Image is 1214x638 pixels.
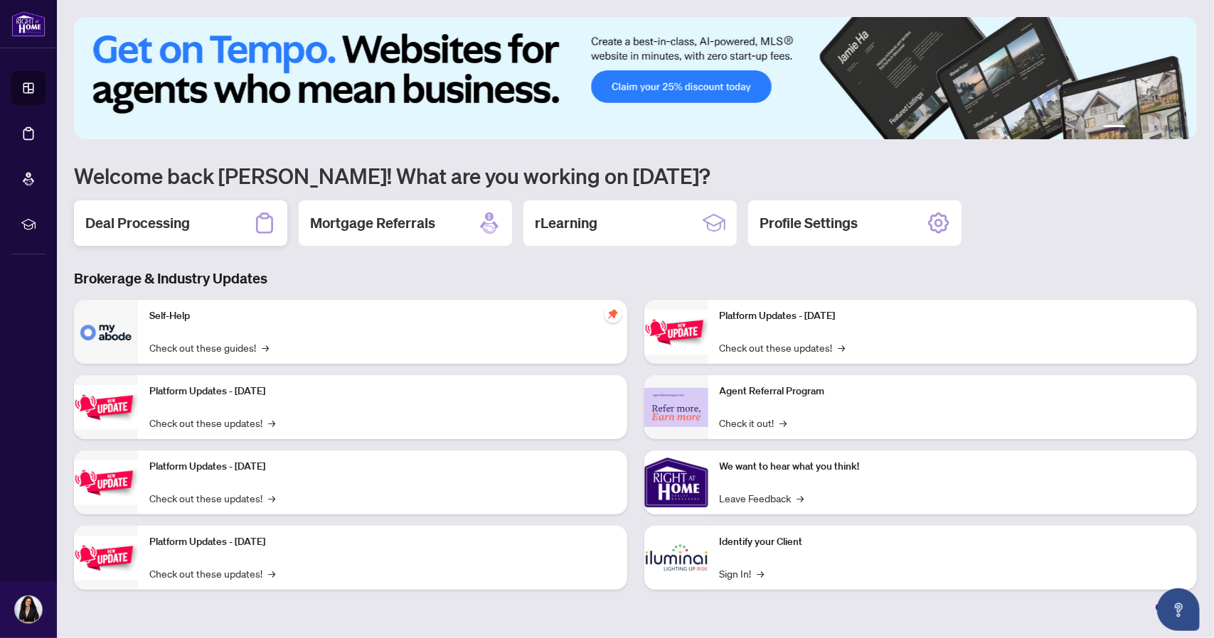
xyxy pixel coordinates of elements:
p: Platform Updates - [DATE] [149,384,616,399]
span: → [838,340,846,355]
img: Slide 0 [74,17,1197,139]
span: → [262,340,269,355]
p: Platform Updates - [DATE] [149,534,616,550]
a: Check out these updates!→ [720,340,846,355]
h3: Brokerage & Industry Updates [74,269,1197,288]
a: Check out these updates!→ [149,566,275,581]
a: Check it out!→ [720,415,787,431]
span: → [797,490,804,506]
span: → [268,490,275,506]
span: → [268,566,275,581]
button: 6 [1177,125,1183,131]
img: Platform Updates - July 21, 2025 [74,460,138,505]
img: Agent Referral Program [644,388,708,427]
span: → [268,415,275,431]
p: Platform Updates - [DATE] [149,459,616,475]
p: Agent Referral Program [720,384,1186,399]
img: logo [11,11,46,37]
button: 2 [1132,125,1137,131]
a: Check out these updates!→ [149,490,275,506]
button: 5 [1166,125,1171,131]
button: 3 [1143,125,1149,131]
p: Self-Help [149,308,616,324]
img: Platform Updates - September 16, 2025 [74,385,138,430]
a: Check out these updates!→ [149,415,275,431]
img: We want to hear what you think! [644,450,708,514]
p: Platform Updates - [DATE] [720,308,1186,324]
button: 1 [1103,125,1126,131]
span: pushpin [605,306,622,323]
a: Check out these guides!→ [149,340,269,355]
h2: Mortgage Referrals [310,213,435,233]
button: Open asap [1157,588,1200,631]
h1: Welcome back [PERSON_NAME]! What are you working on [DATE]? [74,162,1197,189]
button: 4 [1154,125,1160,131]
p: We want to hear what you think! [720,459,1186,475]
img: Self-Help [74,300,138,364]
a: Leave Feedback→ [720,490,804,506]
h2: Deal Processing [85,213,190,233]
p: Identify your Client [720,534,1186,550]
img: Identify your Client [644,526,708,590]
h2: Profile Settings [760,213,858,233]
span: → [757,566,765,581]
h2: rLearning [535,213,597,233]
img: Platform Updates - July 8, 2025 [74,536,138,580]
img: Profile Icon [15,596,42,623]
a: Sign In!→ [720,566,765,581]
img: Platform Updates - June 23, 2025 [644,310,708,355]
span: → [780,415,787,431]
